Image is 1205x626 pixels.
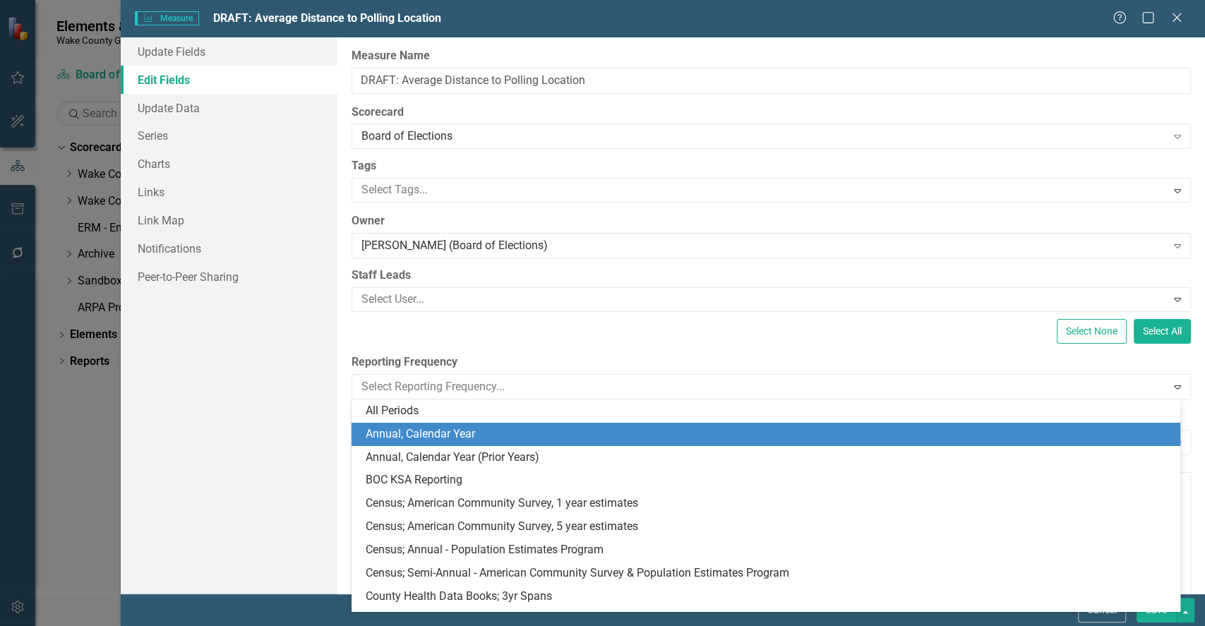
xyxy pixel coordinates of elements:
[121,263,337,291] a: Peer-to-Peer Sharing
[361,238,1166,254] div: [PERSON_NAME] (Board of Elections)
[366,542,1173,558] div: Census; Annual - Population Estimates Program
[352,48,1191,64] label: Measure Name
[352,104,1191,121] label: Scorecard
[121,206,337,234] a: Link Map
[121,37,337,66] a: Update Fields
[1134,319,1191,344] button: Select All
[366,495,1173,512] div: Census; American Community Survey, 1 year estimates
[366,450,1173,466] div: Annual, Calendar Year (Prior Years)
[352,68,1191,94] input: Measure Name
[366,403,1173,419] div: All Periods
[135,11,199,25] span: Measure
[121,94,337,122] a: Update Data
[366,565,1173,582] div: Census; Semi-Annual - American Community Survey & Population Estimates Program
[121,150,337,178] a: Charts
[352,354,1191,371] label: Reporting Frequency
[121,234,337,263] a: Notifications
[361,128,1166,145] div: Board of Elections
[352,267,1191,284] label: Staff Leads
[121,121,337,150] a: Series
[352,213,1191,229] label: Owner
[366,519,1173,535] div: Census; American Community Survey, 5 year estimates
[121,66,337,94] a: Edit Fields
[366,589,1173,605] div: County Health Data Books; 3yr Spans
[121,178,337,206] a: Links
[366,472,1173,488] div: BOC KSA Reporting
[366,426,1173,443] div: Annual, Calendar Year
[213,11,441,25] span: DRAFT: Average Distance to Polling Location
[352,158,1191,174] label: Tags
[1057,319,1127,344] button: Select None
